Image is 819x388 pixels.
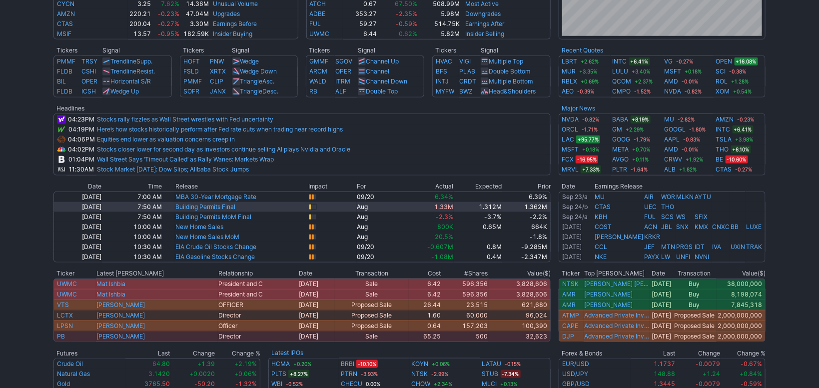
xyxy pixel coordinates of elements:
[110,87,139,95] a: Wedge Up
[716,134,732,144] a: TSLA
[562,233,582,240] a: [DATE]
[57,322,73,329] a: LPSN
[562,311,579,319] a: ATMP
[661,203,674,210] a: THO
[684,155,705,163] span: +1.92%
[82,67,96,75] a: CSHI
[454,181,502,191] th: Expected
[579,77,600,85] span: +0.69%
[175,213,251,220] a: Building Permits MoM Final
[644,203,657,210] a: UEC
[562,322,578,329] a: CAPE
[644,223,657,230] a: ACN
[175,253,255,260] a: EIA Gasoline Stocks Change
[559,191,594,202] td: After Market Close
[240,67,277,75] a: Wedge Down
[335,87,346,95] a: ALF
[459,77,476,85] a: CRDT
[562,56,577,66] a: LBRT
[57,57,75,65] a: PMMF
[66,134,96,144] td: 04:06PM
[625,125,646,133] span: +2.29%
[57,77,66,85] a: BIL
[695,223,708,230] a: KMX
[175,243,256,250] a: EIA Crude Oil Stocks Change
[66,124,96,134] td: 04:19PM
[695,243,705,250] a: IDT
[97,155,274,163] a: Wall Street Says ‘Timeout Called’ as Rally Wanes: Markets Wrap
[730,77,751,85] span: +1.28%
[310,30,330,37] a: UWMC
[418,29,461,39] td: 5.82M
[613,114,629,124] a: BABA
[683,67,703,75] span: +0.18%
[97,165,249,173] a: Stock Market [DATE]: Dow Slips; Alibaba Stock Jumps
[676,193,694,200] a: MLKN
[595,193,605,200] a: MU
[562,104,595,112] a: Major News
[309,87,317,95] a: RB
[733,125,754,133] span: +6.41%
[676,253,690,260] a: UNFI
[366,77,407,85] a: Channel Down
[695,253,709,260] a: NVNI
[263,77,275,85] span: Asc.
[309,57,328,65] a: GMMF
[271,369,286,379] a: PLTS
[97,135,235,143] a: Equities end lower as valuation concerns creep in​
[343,29,377,39] td: 6.44
[310,20,321,27] a: FUL
[613,76,632,86] a: QCOM
[562,301,576,308] a: AMR
[128,29,151,39] td: 13.57
[412,369,428,379] a: NTSK
[57,370,90,377] a: Natural Gas
[716,86,730,96] a: XOM
[210,87,226,95] a: JANX
[502,181,551,191] th: Prior
[664,144,678,154] a: AMD
[432,45,481,55] th: Tickers
[562,76,577,86] a: RBLX
[175,233,239,240] a: New Home Sales MoM
[562,253,582,260] a: [DATE]
[676,115,696,123] span: -2.82%
[412,359,429,369] a: KOYN
[688,125,707,133] span: -1.80%
[595,223,612,230] a: COST
[680,145,700,153] span: -0.01%
[633,135,652,143] span: -1.79%
[97,145,350,153] a: Stocks closer lower for second day as investors continue selling AI plays Nvidia and Oracle
[110,57,152,65] a: TrendlineSupp.
[158,10,179,17] span: -0.23%
[595,233,643,240] a: [PERSON_NAME]
[271,349,303,356] a: Latest IPOs
[576,155,598,163] span: -16.95%
[180,45,232,55] th: Tickers
[644,253,659,260] a: PAYX
[175,193,256,200] a: MBA 30-Year Mortgage Rate
[716,56,733,66] a: OPEN
[102,45,171,55] th: Signal
[310,10,326,17] a: ADBE
[436,57,452,65] a: HVAC
[489,87,536,95] a: Head&Shoulders
[562,213,588,220] a: Sep 24/a
[562,290,576,298] a: AMR
[664,164,676,174] a: ALB
[96,311,145,319] a: [PERSON_NAME]
[661,193,675,200] a: WOR
[676,213,686,220] a: WS
[482,359,502,369] a: LATAU
[595,203,611,210] a: CTAS
[110,57,136,65] span: Trendline
[466,10,501,17] a: Downgrades
[562,380,590,387] a: GBP/USD
[726,155,748,163] span: -10.60%
[581,165,601,173] span: +7.33%
[581,145,601,153] span: +0.18%
[459,57,471,65] a: VIGI
[502,191,551,202] td: 6.39%
[343,19,377,29] td: 59.27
